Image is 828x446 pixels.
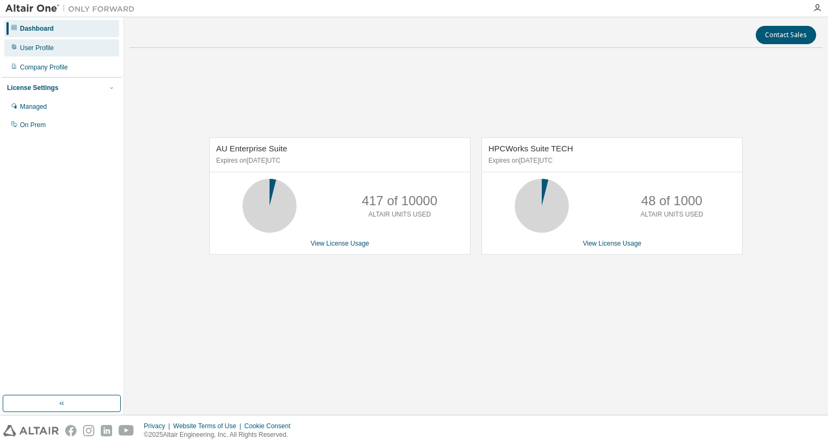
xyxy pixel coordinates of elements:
[310,240,369,247] a: View License Usage
[3,425,59,436] img: altair_logo.svg
[144,422,173,430] div: Privacy
[20,121,46,129] div: On Prem
[244,422,296,430] div: Cookie Consent
[488,144,573,153] span: HPCWorks Suite TECH
[20,24,54,33] div: Dashboard
[20,44,54,52] div: User Profile
[144,430,297,440] p: © 2025 Altair Engineering, Inc. All Rights Reserved.
[756,26,816,44] button: Contact Sales
[83,425,94,436] img: instagram.svg
[583,240,641,247] a: View License Usage
[173,422,244,430] div: Website Terms of Use
[20,63,68,72] div: Company Profile
[119,425,134,436] img: youtube.svg
[640,210,703,219] p: ALTAIR UNITS USED
[65,425,77,436] img: facebook.svg
[5,3,140,14] img: Altair One
[7,83,58,92] div: License Settings
[20,102,47,111] div: Managed
[362,192,437,210] p: 417 of 10000
[488,156,733,165] p: Expires on [DATE] UTC
[101,425,112,436] img: linkedin.svg
[368,210,431,219] p: ALTAIR UNITS USED
[216,144,287,153] span: AU Enterprise Suite
[641,192,702,210] p: 48 of 1000
[216,156,461,165] p: Expires on [DATE] UTC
